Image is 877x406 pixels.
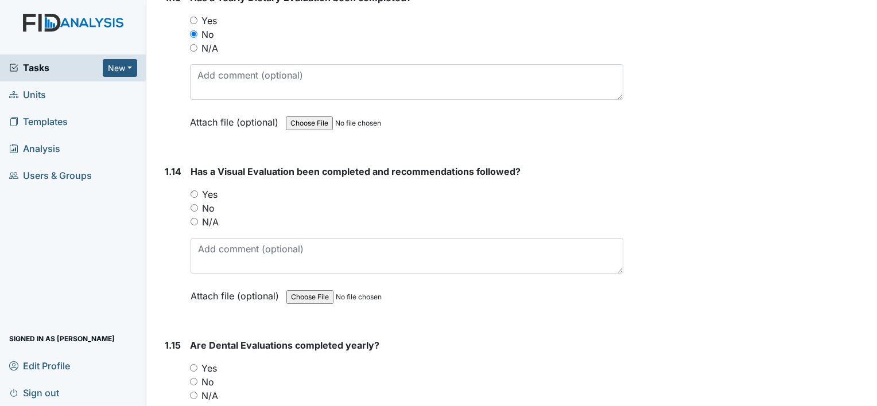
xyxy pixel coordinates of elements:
input: No [190,30,197,38]
label: No [202,201,215,215]
label: N/A [201,41,218,55]
input: N/A [190,392,197,399]
input: Yes [191,190,198,198]
span: Templates [9,113,68,131]
label: No [201,375,214,389]
label: Yes [201,361,217,375]
input: No [190,378,197,385]
span: Analysis [9,140,60,158]
span: Has a Visual Evaluation been completed and recommendations followed? [191,166,521,177]
span: Users & Groups [9,167,92,185]
input: Yes [190,17,197,24]
span: Units [9,86,46,104]
label: 1.14 [165,165,181,178]
label: Attach file (optional) [191,283,284,303]
label: 1.15 [165,338,181,352]
a: Tasks [9,61,103,75]
input: N/A [191,218,198,225]
span: Edit Profile [9,357,70,374]
label: N/A [201,389,218,403]
button: New [103,59,137,77]
label: N/A [202,215,219,229]
label: Yes [202,188,218,201]
input: No [191,204,198,212]
label: Yes [201,14,217,28]
input: Yes [190,364,197,372]
span: Signed in as [PERSON_NAME] [9,330,115,348]
label: No [201,28,214,41]
span: Are Dental Evaluations completed yearly? [190,339,379,351]
input: N/A [190,44,197,52]
span: Sign out [9,384,59,401]
label: Attach file (optional) [190,109,283,129]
